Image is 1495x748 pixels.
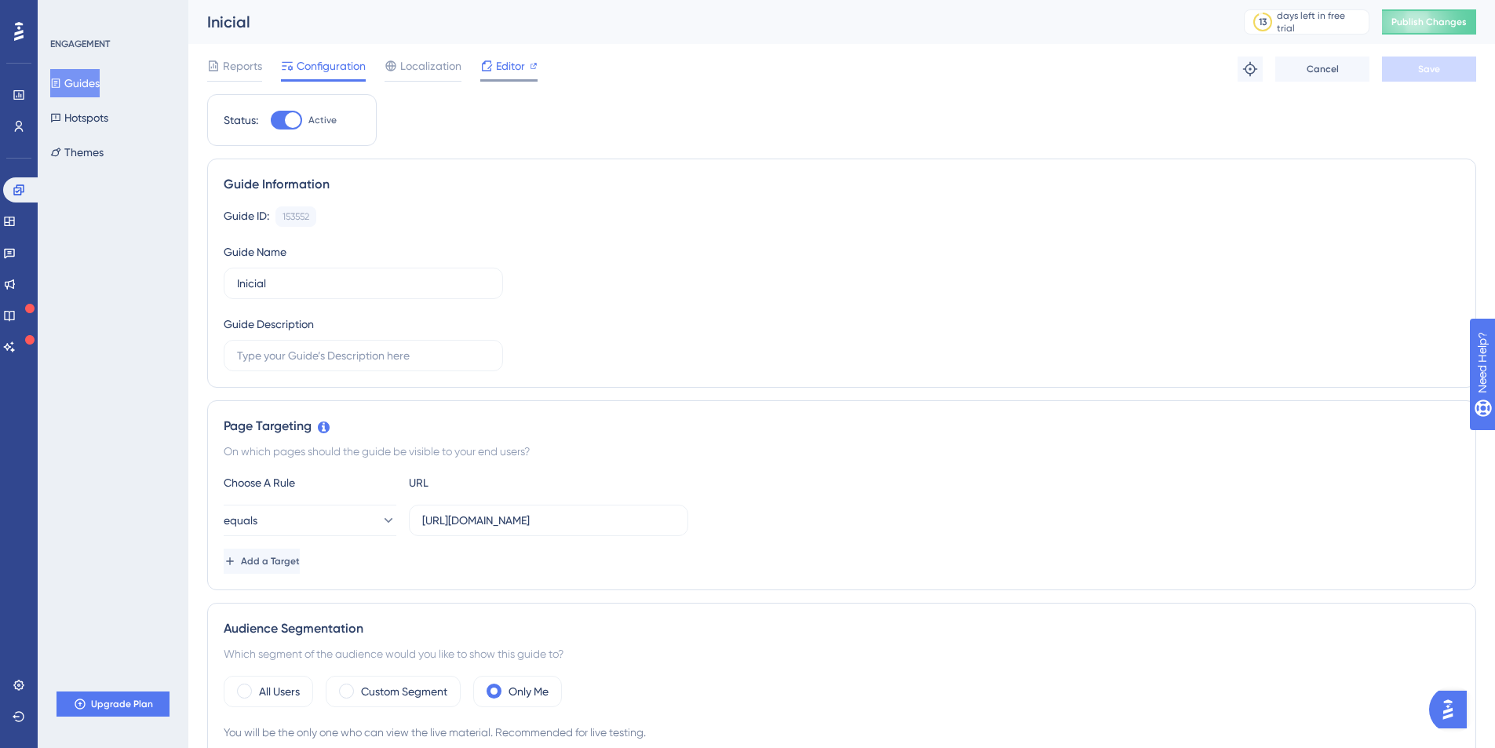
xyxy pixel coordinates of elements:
button: Add a Target [224,549,300,574]
div: 13 [1259,16,1267,28]
span: Publish Changes [1391,16,1467,28]
button: Upgrade Plan [57,691,170,717]
div: Guide ID: [224,206,269,227]
button: Publish Changes [1382,9,1476,35]
input: Type your Guide’s Description here [237,347,490,364]
span: Cancel [1307,63,1339,75]
label: Custom Segment [361,682,447,701]
div: Audience Segmentation [224,619,1460,638]
div: Page Targeting [224,417,1460,436]
span: Reports [223,57,262,75]
div: days left in free trial [1277,9,1364,35]
div: You will be the only one who can view the live material. Recommended for live testing. [224,723,1460,742]
span: Need Help? [37,4,98,23]
div: Guide Information [224,175,1460,194]
div: Status: [224,111,258,130]
span: Upgrade Plan [91,698,153,710]
div: On which pages should the guide be visible to your end users? [224,442,1460,461]
span: Active [308,114,337,126]
div: ENGAGEMENT [50,38,110,50]
span: Editor [496,57,525,75]
div: Guide Name [224,243,286,261]
input: Type your Guide’s Name here [237,275,490,292]
div: Guide Description [224,315,314,334]
iframe: UserGuiding AI Assistant Launcher [1429,686,1476,733]
span: Localization [400,57,461,75]
div: Choose A Rule [224,473,396,492]
button: Guides [50,69,100,97]
span: Add a Target [241,555,300,567]
input: yourwebsite.com/path [422,512,675,529]
span: equals [224,511,257,530]
div: Inicial [207,11,1205,33]
button: Cancel [1275,57,1369,82]
span: Configuration [297,57,366,75]
label: Only Me [509,682,549,701]
button: Themes [50,138,104,166]
span: Save [1418,63,1440,75]
div: 153552 [283,210,309,223]
div: URL [409,473,582,492]
button: Save [1382,57,1476,82]
div: Which segment of the audience would you like to show this guide to? [224,644,1460,663]
label: All Users [259,682,300,701]
button: equals [224,505,396,536]
button: Hotspots [50,104,108,132]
